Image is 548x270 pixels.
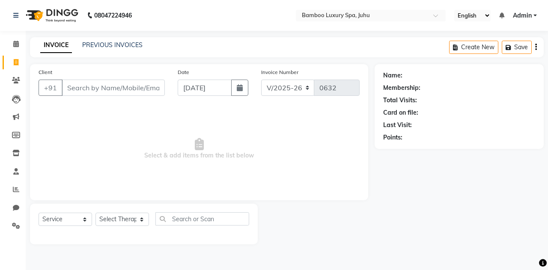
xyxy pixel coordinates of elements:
button: Create New [449,41,498,54]
div: Card on file: [383,108,418,117]
label: Client [39,68,52,76]
div: Name: [383,71,402,80]
input: Search by Name/Mobile/Email/Code [62,80,165,96]
span: Select & add items from the list below [39,106,360,192]
div: Membership: [383,83,420,92]
img: logo [22,3,80,27]
label: Date [178,68,189,76]
div: Points: [383,133,402,142]
div: Last Visit: [383,121,412,130]
b: 08047224946 [94,3,132,27]
button: Save [502,41,532,54]
div: Total Visits: [383,96,417,105]
a: INVOICE [40,38,72,53]
span: Admin [513,11,532,20]
label: Invoice Number [261,68,298,76]
input: Search or Scan [155,212,249,225]
a: PREVIOUS INVOICES [82,41,143,49]
button: +91 [39,80,63,96]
